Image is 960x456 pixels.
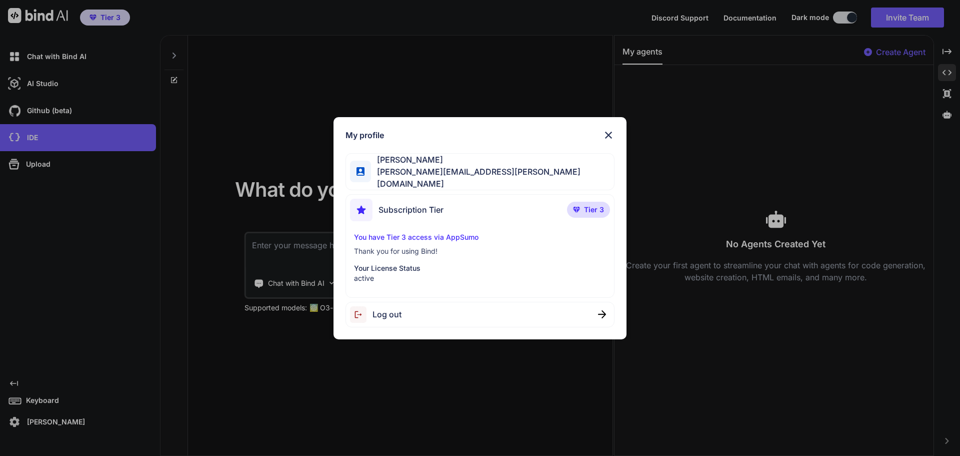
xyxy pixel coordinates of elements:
img: premium [573,207,580,213]
span: Log out [372,308,401,320]
span: Subscription Tier [378,204,443,216]
p: Thank you for using Bind! [354,246,606,256]
span: [PERSON_NAME] [371,154,614,166]
span: [PERSON_NAME][EMAIL_ADDRESS][PERSON_NAME][DOMAIN_NAME] [371,166,614,190]
p: Your License Status [354,263,606,273]
h1: My profile [345,129,384,141]
p: You have Tier 3 access via AppSumo [354,232,606,242]
img: profile [356,167,364,175]
img: logout [350,306,372,323]
img: subscription [350,199,372,221]
span: Tier 3 [584,205,604,215]
p: active [354,273,606,283]
img: close [602,129,614,141]
img: close [598,310,606,318]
